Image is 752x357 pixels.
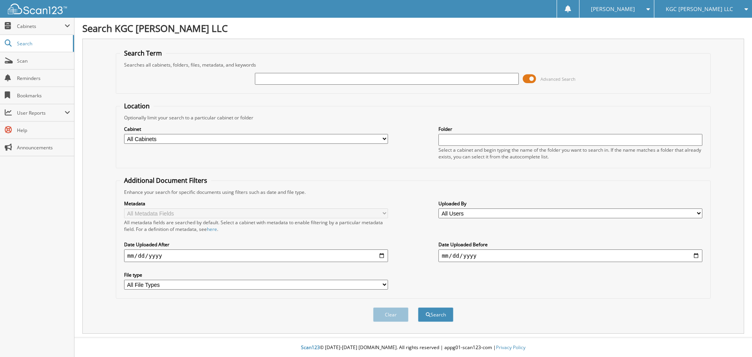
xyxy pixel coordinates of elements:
span: Scan123 [301,344,320,351]
h1: Search KGC [PERSON_NAME] LLC [82,22,744,35]
legend: Search Term [120,49,166,58]
span: KGC [PERSON_NAME] LLC [666,7,733,11]
span: [PERSON_NAME] [591,7,635,11]
button: Clear [373,307,408,322]
label: Folder [438,126,702,132]
span: Advanced Search [540,76,576,82]
label: Metadata [124,200,388,207]
label: Uploaded By [438,200,702,207]
span: Cabinets [17,23,65,30]
label: Date Uploaded After [124,241,388,248]
input: end [438,249,702,262]
div: Enhance your search for specific documents using filters such as date and file type. [120,189,706,195]
div: Select a cabinet and begin typing the name of the folder you want to search in. If the name match... [438,147,702,160]
span: Help [17,127,70,134]
span: Scan [17,58,70,64]
input: start [124,249,388,262]
span: Reminders [17,75,70,82]
img: scan123-logo-white.svg [8,4,67,14]
span: Announcements [17,144,70,151]
iframe: Chat Widget [713,319,752,357]
div: Searches all cabinets, folders, files, metadata, and keywords [120,61,706,68]
span: Search [17,40,69,47]
a: Privacy Policy [496,344,525,351]
a: here [207,226,217,232]
label: File type [124,271,388,278]
label: Cabinet [124,126,388,132]
div: Optionally limit your search to a particular cabinet or folder [120,114,706,121]
span: User Reports [17,110,65,116]
span: Bookmarks [17,92,70,99]
legend: Additional Document Filters [120,176,211,185]
div: All metadata fields are searched by default. Select a cabinet with metadata to enable filtering b... [124,219,388,232]
label: Date Uploaded Before [438,241,702,248]
legend: Location [120,102,154,110]
button: Search [418,307,453,322]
